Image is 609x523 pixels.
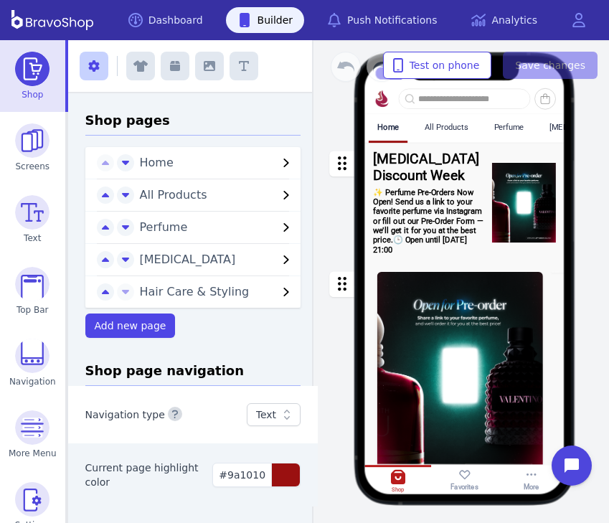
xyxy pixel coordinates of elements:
span: Add new page [95,320,166,331]
a: Push Notifications [316,7,448,33]
span: Hair Care & Styling [140,285,250,298]
button: Test on phone [383,52,492,79]
button: #9a1010 [212,463,301,487]
h3: Shop pages [85,110,301,136]
span: Perfume [140,220,188,234]
span: Save changes [515,58,585,72]
span: Test on phone [395,58,480,72]
button: Hair Care & Styling [134,283,301,301]
div: Text [256,407,276,422]
button: [MEDICAL_DATA] [134,251,301,268]
label: Current page highlight color [85,462,199,488]
span: Screens [16,161,50,172]
h3: Shop page navigation [85,361,301,386]
button: Home [134,154,301,171]
span: Text [24,232,41,244]
div: Favorites [450,483,478,491]
div: Perfume [494,122,524,131]
img: BravoShop [11,10,93,30]
button: Save changes [503,52,598,79]
span: #9a1010 [219,469,265,481]
button: Perfume [134,219,301,236]
div: More [523,483,539,491]
span: More Menu [9,448,57,459]
span: All Products [140,188,207,202]
div: Shop [392,486,404,493]
span: Top Bar [16,304,49,316]
a: Analytics [460,7,549,33]
span: [MEDICAL_DATA] [140,253,236,266]
button: Pre-Order is now Open [364,263,565,504]
a: Dashboard [117,7,214,33]
label: Navigation type [85,410,165,421]
button: Add new page [85,314,176,338]
span: Home [140,156,174,169]
button: All Products [134,187,301,204]
button: [MEDICAL_DATA] Discount Week✨ Perfume Pre-Orders Now Open! Send us a link to your favorite perfum... [364,142,565,263]
span: Shop [22,89,43,100]
div: Home [377,122,399,131]
div: All Products [425,122,468,131]
span: Navigation [9,376,56,387]
a: Builder [226,7,305,33]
